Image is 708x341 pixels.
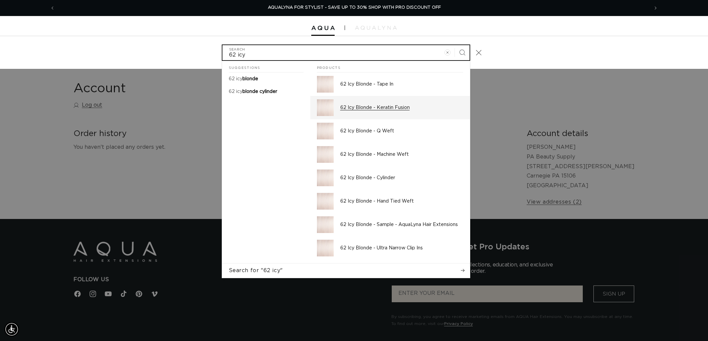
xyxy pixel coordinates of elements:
button: Search [455,45,470,60]
img: 62 Icy Blonde - Sample - AquaLyna Hair Extensions [317,216,334,233]
p: 62 Icy Blonde - Keratin Fusion [340,105,463,111]
p: 62 Icy Blonde - Ultra Narrow Clip Ins [340,245,463,251]
img: 62 Icy Blonde - Ultra Narrow Clip Ins [317,240,334,256]
button: Clear search term [440,45,455,60]
p: 62 Icy Blonde - Sample - AquaLyna Hair Extensions [340,222,463,228]
img: aqualyna.com [355,26,397,30]
a: 62 icy blonde [222,73,310,85]
span: Search for "62 icy" [229,267,283,274]
span: blonde cylinder [242,89,277,94]
img: 62 Icy Blonde - Hand Tied Weft [317,193,334,210]
a: 62 Icy Blonde - Hand Tied Weft [310,190,470,213]
iframe: Chat Widget [615,269,708,341]
a: 62 Icy Blonde - Machine Weft [310,143,470,166]
span: AQUALYNA FOR STYLIST - SAVE UP TO 30% SHOP WITH PRO DISCOUNT OFF [268,5,441,10]
a: 62 Icy Blonde - Tape In [310,73,470,96]
img: Aqua Hair Extensions [311,26,335,30]
img: 62 Icy Blonde - Keratin Fusion [317,99,334,116]
p: 62 Icy Blonde - Cylinder [340,175,463,181]
a: 62 Icy Blonde - Keratin Fusion [310,96,470,119]
input: Search [222,45,470,60]
mark: 62 icy [229,77,242,81]
a: 62 Icy Blonde - Ultra Narrow Clip Ins [310,236,470,260]
img: 62 Icy Blonde - Q Weft [317,123,334,139]
mark: 62 icy [229,89,242,94]
a: 62 Icy Blonde - Q Weft [310,119,470,143]
button: Next announcement [648,2,663,14]
p: 62 icy blonde cylinder [229,89,277,95]
img: 62 Icy Blonde - Machine Weft [317,146,334,163]
button: Close [472,45,486,60]
img: 62 Icy Blonde - Cylinder [317,169,334,186]
p: 62 Icy Blonde - Tape In [340,81,463,87]
h2: Products [317,61,463,73]
p: 62 Icy Blonde - Machine Weft [340,151,463,157]
h2: Suggestions [229,61,304,73]
button: Previous announcement [45,2,60,14]
a: 62 icy blonde cylinder [222,85,310,98]
a: 62 Icy Blonde - Cylinder [310,166,470,190]
p: 62 icy blonde [229,76,258,82]
span: blonde [242,77,258,81]
p: 62 Icy Blonde - Hand Tied Weft [340,198,463,204]
div: Accessibility Menu [4,322,19,337]
img: 62 Icy Blonde - Tape In [317,76,334,93]
p: 62 Icy Blonde - Q Weft [340,128,463,134]
a: 62 Icy Blonde - Sample - AquaLyna Hair Extensions [310,213,470,236]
